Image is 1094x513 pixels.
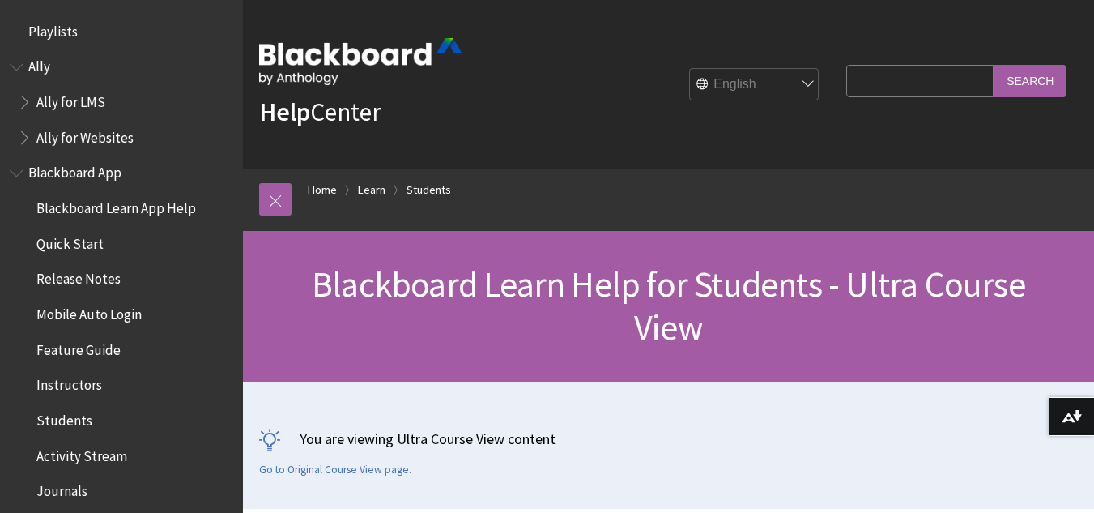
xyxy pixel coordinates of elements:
nav: Book outline for Anthology Ally Help [10,53,233,152]
select: Site Language Selector [690,69,819,101]
span: Instructors [36,372,102,394]
span: Ally for Websites [36,124,134,146]
a: HelpCenter [259,96,381,128]
a: Go to Original Course View page. [259,463,411,477]
input: Search [994,65,1066,96]
span: Mobile Auto Login [36,301,142,323]
a: Students [407,180,451,200]
span: Activity Stream [36,442,127,464]
span: Ally for LMS [36,88,105,110]
span: Journals [36,478,87,500]
span: Students [36,407,92,429]
nav: Book outline for Playlists [10,18,233,45]
span: Release Notes [36,266,121,288]
span: Playlists [28,18,78,40]
p: You are viewing Ultra Course View content [259,429,1078,449]
span: Blackboard Learn App Help [36,195,196,216]
span: Blackboard Learn Help for Students - Ultra Course View [312,262,1025,349]
img: Blackboard by Anthology [259,38,462,85]
a: Home [308,180,337,200]
strong: Help [259,96,310,128]
a: Learn [358,180,385,200]
span: Blackboard App [28,160,121,182]
span: Feature Guide [36,336,121,358]
span: Quick Start [36,230,104,252]
span: Ally [28,53,50,75]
